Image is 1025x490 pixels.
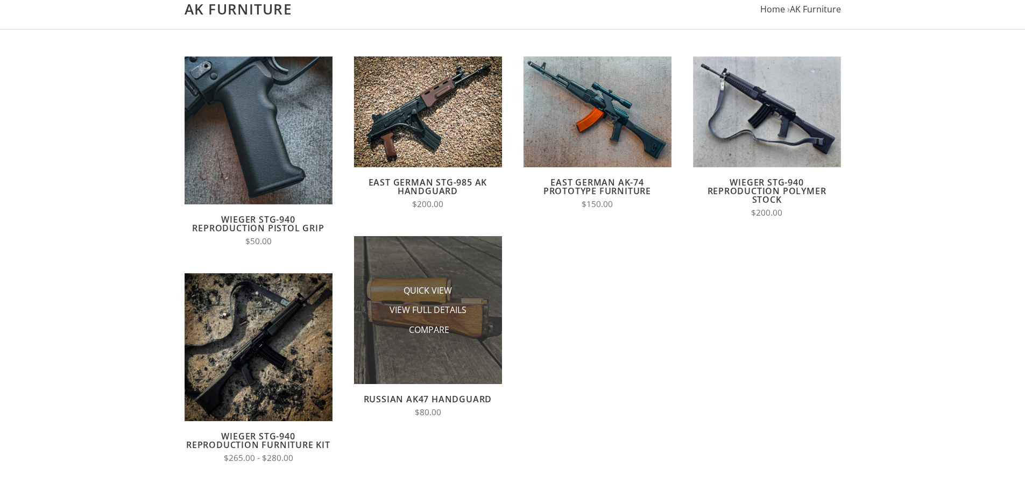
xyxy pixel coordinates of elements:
[582,198,613,210] span: $150.00
[412,198,443,210] span: $200.00
[390,304,466,316] a: View Full Details
[790,3,841,15] a: AK Furniture
[192,214,324,234] a: Wieger STG-940 Reproduction Pistol Grip
[693,56,841,167] img: Wieger STG-940 Reproduction Polymer Stock
[354,56,502,167] img: East German STG-985 AK Handguard
[751,207,782,218] span: $200.00
[369,176,487,197] a: East German STG-985 AK Handguard
[409,324,449,337] span: Compare
[524,56,671,167] img: East German AK-74 Prototype Furniture
[760,3,785,15] a: Home
[415,407,441,418] span: $80.00
[185,273,333,421] img: Wieger STG-940 Reproduction Furniture Kit
[185,56,333,204] img: Wieger STG-940 Reproduction Pistol Grip
[224,452,293,464] span: $265.00 - $280.00
[245,236,272,247] span: $50.00
[708,176,826,205] a: Wieger STG-940 Reproduction Polymer Stock
[364,393,492,405] a: Russian AK47 Handguard
[185,1,841,18] h1: AK Furniture
[390,304,466,317] span: View Full Details
[186,430,330,451] a: Wieger STG-940 Reproduction Furniture Kit
[404,285,452,298] span: Quick View
[543,176,651,197] a: East German AK-74 Prototype Furniture
[354,236,502,384] img: Russian AK47 Handguard
[787,2,841,17] li: ›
